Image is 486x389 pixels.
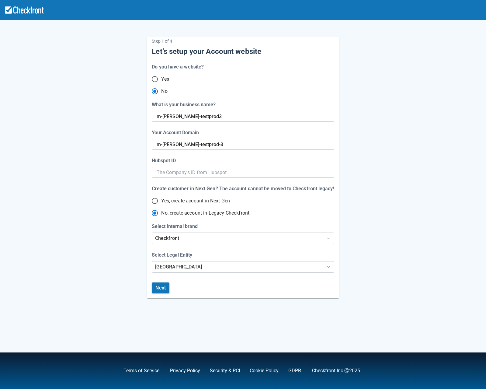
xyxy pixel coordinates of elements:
label: What is your business name? [152,101,218,108]
span: Yes [161,75,169,83]
div: [GEOGRAPHIC_DATA] [155,263,320,271]
div: , [114,367,160,374]
iframe: Chat Widget [398,323,486,389]
h5: Let’s setup your Account website [152,47,334,56]
div: . [279,367,302,374]
a: Terms of Service [123,368,159,373]
input: The Company's ID from Hubspot [157,167,329,178]
label: Select Legal Entity [152,251,195,259]
a: Cookie Policy [250,368,279,373]
button: Next [152,282,169,293]
span: Dropdown icon [325,235,332,241]
input: This will be your Account domain [157,111,328,122]
a: Checkfront Inc Ⓒ2025 [312,368,360,373]
span: No [161,88,167,95]
label: Your Account Domain [152,129,201,136]
span: Dropdown icon [325,264,332,270]
label: Hubspot ID [152,157,178,164]
div: Checkfront [155,235,320,242]
div: Do you have a website? [152,63,204,71]
a: GDPR [288,368,301,373]
div: Create customer in Next Gen? The account cannot be moved to Checkfront legacy! [152,185,334,192]
span: Yes, create account in Next Gen [161,197,230,205]
label: Select Internal brand [152,223,200,230]
span: No, create account in Legacy Checkfront [161,209,249,217]
a: Privacy Policy [170,368,200,373]
p: Step 1 of 4 [152,37,334,46]
a: Security & PCI [210,368,240,373]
